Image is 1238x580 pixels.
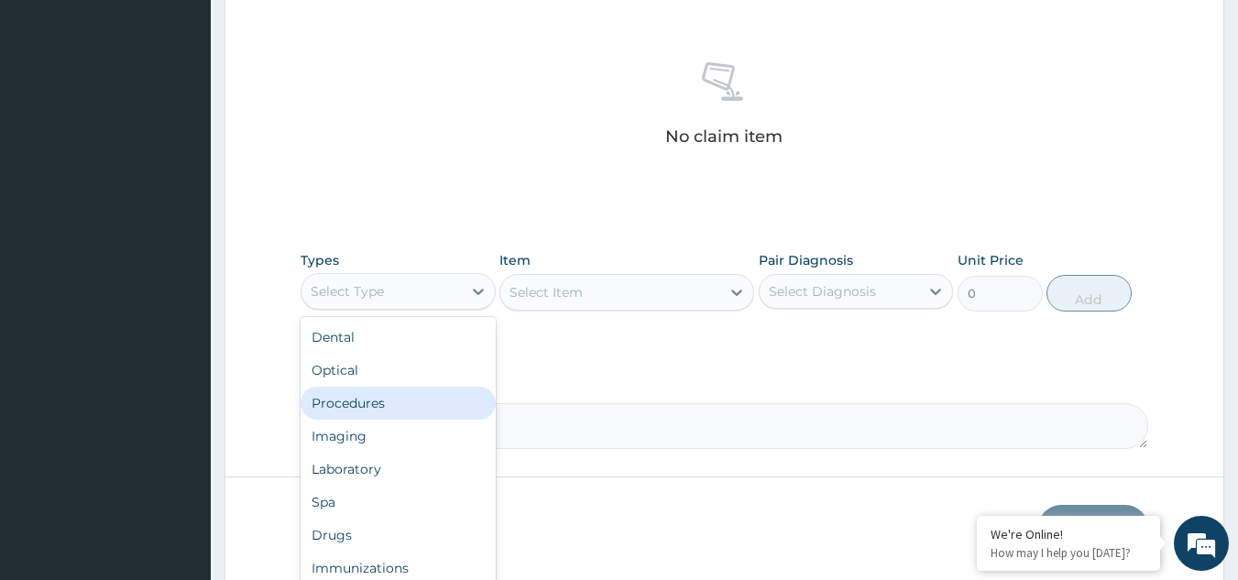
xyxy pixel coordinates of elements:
p: No claim item [665,127,783,146]
div: Select Type [311,282,384,301]
div: Laboratory [301,453,496,486]
label: Unit Price [958,251,1024,269]
span: We're online! [106,173,253,358]
div: Imaging [301,420,496,453]
div: Chat with us now [95,103,308,126]
img: d_794563401_company_1708531726252_794563401 [34,92,74,137]
label: Item [499,251,531,269]
label: Pair Diagnosis [759,251,853,269]
div: We're Online! [991,526,1146,542]
div: Select Diagnosis [769,282,876,301]
div: Procedures [301,387,496,420]
div: Minimize live chat window [301,9,345,53]
button: Submit [1038,505,1148,553]
div: Optical [301,354,496,387]
textarea: Type your message and hit 'Enter' [9,386,349,450]
label: Comment [301,378,1149,393]
div: Dental [301,321,496,354]
button: Add [1046,275,1132,312]
p: How may I help you today? [991,545,1146,561]
div: Spa [301,486,496,519]
label: Types [301,253,339,268]
div: Drugs [301,519,496,552]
